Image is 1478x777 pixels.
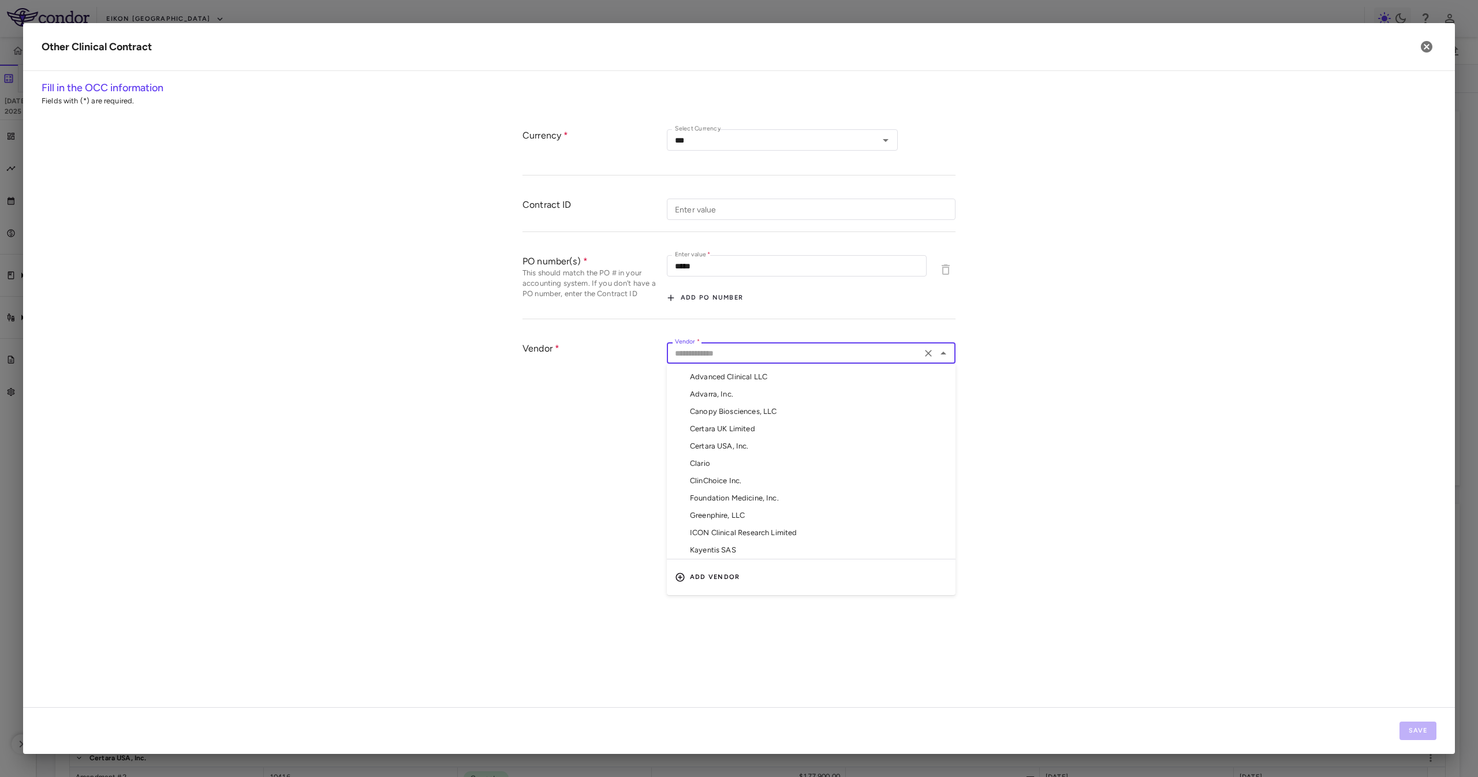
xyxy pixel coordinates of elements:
[522,255,667,267] div: PO number(s)
[522,342,667,391] div: Vendor
[667,420,956,438] li: Certara UK Limited
[522,199,667,220] div: Contract ID
[675,337,700,347] label: Vendor
[667,472,956,490] li: ClinChoice Inc.
[522,268,667,299] p: This should match the PO # in your accounting system. If you don’t have a PO number, enter the Co...
[667,490,956,507] li: Foundation Medicine, Inc.
[667,368,956,386] li: Advanced Clinical LLC
[667,403,956,420] li: Canopy Biosciences, LLC
[920,345,936,361] button: Clear
[935,345,951,361] button: Close
[42,39,152,55] div: Other Clinical Contract
[667,507,956,524] li: Greenphire, LLC
[675,124,721,134] label: Select Currency
[42,80,1436,96] h6: Fill in the OCC information
[671,563,946,592] button: Add vendor
[522,129,667,163] div: Currency
[878,132,894,148] button: Open
[667,289,743,307] button: Add PO number
[42,96,1436,106] p: Fields with (*) are required.
[667,455,956,472] li: Clario
[667,438,956,455] li: Certara USA, Inc.
[675,250,710,260] label: Enter value
[667,524,956,541] li: ICON Clinical Research Limited
[667,541,956,559] li: Kayentis SAS
[667,386,956,403] li: Advarra, Inc.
